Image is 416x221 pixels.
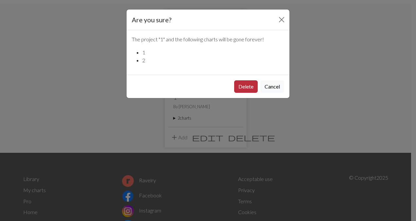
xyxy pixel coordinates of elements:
[132,15,171,25] h5: Are you sure?
[142,56,284,64] li: 2
[260,80,284,93] button: Cancel
[142,49,284,56] li: 1
[132,35,284,43] p: The project " 1 " and the following charts will be gone forever!
[234,80,258,93] button: Delete
[276,14,287,25] button: Close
